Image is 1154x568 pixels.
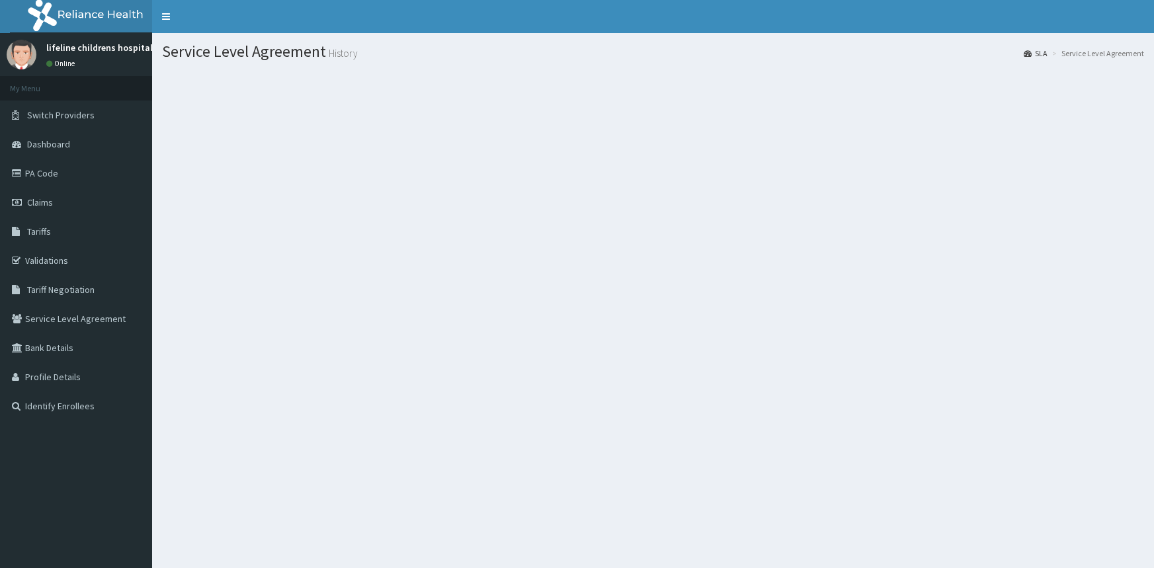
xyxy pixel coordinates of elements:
[27,138,70,150] span: Dashboard
[46,59,78,68] a: Online
[46,43,153,52] p: lifeline childrens hospital
[326,48,358,58] small: History
[162,43,1144,60] h1: Service Level Agreement
[27,284,95,296] span: Tariff Negotiation
[1024,48,1048,59] a: SLA
[7,40,36,69] img: User Image
[27,225,51,237] span: Tariffs
[27,196,53,208] span: Claims
[27,109,95,121] span: Switch Providers
[1049,48,1144,59] li: Service Level Agreement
